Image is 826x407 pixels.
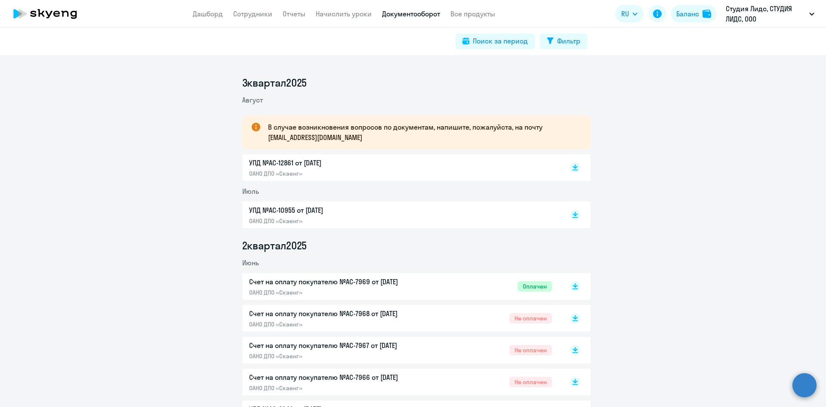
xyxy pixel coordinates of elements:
[540,34,587,49] button: Фильтр
[249,308,552,328] a: Счет на оплату покупателю №AC-7968 от [DATE]ОАНО ДПО «Скаенг»Не оплачен
[249,277,552,296] a: Счет на оплату покупателю №AC-7969 от [DATE]ОАНО ДПО «Скаенг»Оплачен
[249,340,430,351] p: Счет на оплату покупателю №AC-7967 от [DATE]
[242,258,259,267] span: Июнь
[249,289,430,296] p: ОАНО ДПО «Скаенг»
[249,372,552,392] a: Счет на оплату покупателю №AC-7966 от [DATE]ОАНО ДПО «Скаенг»Не оплачен
[242,96,263,104] span: Август
[671,5,716,22] button: Балансbalance
[249,217,430,225] p: ОАНО ДПО «Скаенг»
[249,170,430,177] p: ОАНО ДПО «Скаенг»
[518,281,552,292] span: Оплачен
[249,320,430,328] p: ОАНО ДПО «Скаенг»
[615,5,644,22] button: RU
[249,277,430,287] p: Счет на оплату покупателю №AC-7969 от [DATE]
[249,158,552,177] a: УПД №AC-12861 от [DATE]ОАНО ДПО «Скаенг»
[249,205,430,215] p: УПД №AC-10955 от [DATE]
[242,187,259,196] span: Июль
[249,308,430,319] p: Счет на оплату покупателю №AC-7968 от [DATE]
[509,313,552,323] span: Не оплачен
[557,36,580,46] div: Фильтр
[242,239,591,252] li: 2 квартал 2025
[621,9,629,19] span: RU
[268,122,575,143] p: В случае возникновения вопросов по документам, напишите, пожалуйста, на почту [EMAIL_ADDRESS][DOM...
[283,9,305,18] a: Отчеты
[382,9,440,18] a: Документооборот
[450,9,495,18] a: Все продукты
[721,3,819,24] button: Студия Лидс, СТУДИЯ ЛИДС, ООО
[249,372,430,382] p: Счет на оплату покупателю №AC-7966 от [DATE]
[316,9,372,18] a: Начислить уроки
[242,76,591,90] li: 3 квартал 2025
[249,158,430,168] p: УПД №AC-12861 от [DATE]
[233,9,272,18] a: Сотрудники
[249,352,430,360] p: ОАНО ДПО «Скаенг»
[193,9,223,18] a: Дашборд
[676,9,699,19] div: Баланс
[703,9,711,18] img: balance
[249,205,552,225] a: УПД №AC-10955 от [DATE]ОАНО ДПО «Скаенг»
[249,340,552,360] a: Счет на оплату покупателю №AC-7967 от [DATE]ОАНО ДПО «Скаенг»Не оплачен
[456,34,535,49] button: Поиск за период
[726,3,806,24] p: Студия Лидс, СТУДИЯ ЛИДС, ООО
[249,384,430,392] p: ОАНО ДПО «Скаенг»
[473,36,528,46] div: Поиск за период
[509,377,552,387] span: Не оплачен
[509,345,552,355] span: Не оплачен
